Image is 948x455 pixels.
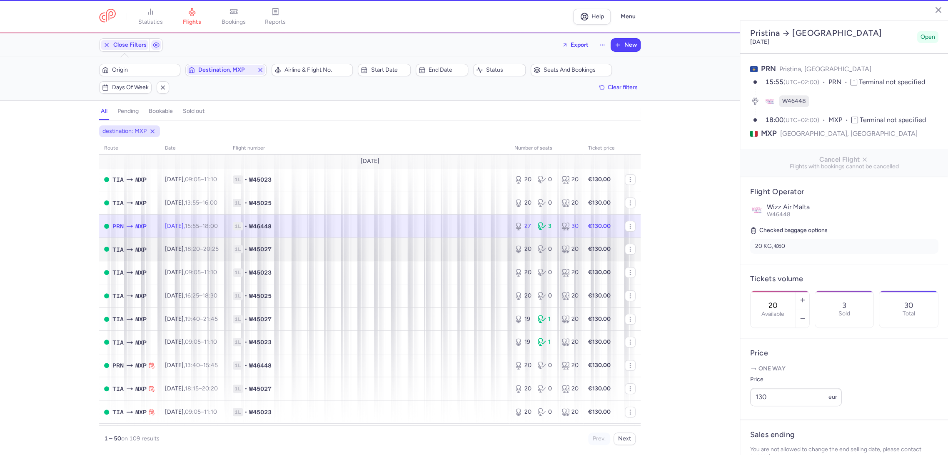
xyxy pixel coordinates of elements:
[561,268,578,277] div: 20
[750,430,795,440] h4: Sales ending
[842,301,846,310] p: 3
[99,64,180,76] button: Origin
[538,245,554,253] div: 0
[112,268,124,277] span: TIA
[135,198,147,207] span: Milano Malpensa, Milano, Italy
[591,13,604,20] span: Help
[750,274,938,284] h4: Tickets volume
[249,385,272,393] span: W45027
[779,65,871,73] span: Pristina, [GEOGRAPHIC_DATA]
[112,361,124,370] span: Pristina International, Pristina, Kosovo
[185,315,218,322] span: –
[851,117,858,123] span: T
[588,269,611,276] strong: €130.00
[249,222,272,230] span: W46448
[244,361,247,370] span: •
[185,269,217,276] span: –
[101,107,107,115] h4: all
[185,408,217,415] span: –
[202,222,218,230] time: 18:00
[185,269,201,276] time: 09:05
[249,315,272,323] span: W45027
[588,176,611,183] strong: €130.00
[135,268,147,277] span: Milano Malpensa, Milano, Italy
[473,64,526,76] button: Status
[921,33,935,41] span: Open
[165,362,218,369] span: [DATE],
[509,142,583,155] th: number of seats
[112,315,124,324] span: TIA
[185,385,199,392] time: 18:15
[99,81,152,94] button: Days of week
[121,435,160,442] span: on 109 results
[244,175,247,184] span: •
[429,67,465,73] span: End date
[538,408,554,416] div: 0
[185,315,200,322] time: 19:40
[284,67,350,73] span: Airline & Flight No.
[135,407,147,417] span: MXP
[249,245,272,253] span: W45027
[112,291,124,300] span: Rinas Mother Teresa, Tirana, Albania
[198,67,254,73] span: Destination, MXP
[371,67,407,73] span: Start date
[747,156,942,163] span: Cancel Flight
[514,222,531,230] div: 27
[165,408,217,415] span: [DATE],
[135,291,147,300] span: Milano Malpensa, Milano, Italy
[860,116,926,124] span: Terminal not specified
[183,107,205,115] h4: sold out
[135,222,147,231] span: Milano Malpensa, Milano, Italy
[104,435,121,442] strong: 1 – 50
[828,77,851,87] span: PRN
[244,245,247,253] span: •
[185,362,218,369] span: –
[185,222,199,230] time: 15:55
[112,245,124,254] span: TIA
[588,408,611,415] strong: €130.00
[249,175,272,184] span: W45023
[538,222,554,230] div: 3
[750,365,938,373] p: One way
[573,9,611,25] a: Help
[561,245,578,253] div: 20
[538,199,554,207] div: 0
[244,222,247,230] span: •
[203,245,219,252] time: 20:25
[538,315,554,323] div: 1
[561,361,578,370] div: 20
[588,432,610,445] button: Prev.
[514,315,531,323] div: 19
[514,292,531,300] div: 20
[165,245,219,252] span: [DATE],
[185,245,200,252] time: 18:20
[202,292,217,299] time: 18:30
[750,375,842,385] label: Price
[486,67,523,73] span: Status
[202,199,217,206] time: 16:00
[135,338,147,347] span: Milano Malpensa, Milano, Italy
[113,42,147,48] span: Close Filters
[165,199,217,206] span: [DATE],
[112,407,124,417] span: TIA
[859,78,925,86] span: Terminal not specified
[588,385,611,392] strong: €130.00
[561,222,578,230] div: 30
[750,388,842,406] input: ---
[135,175,147,184] span: Milano Malpensa, Milano, Italy
[165,338,217,345] span: [DATE],
[588,338,611,345] strong: €130.00
[244,408,247,416] span: •
[244,338,247,346] span: •
[185,176,201,183] time: 09:05
[588,245,611,252] strong: €130.00
[750,38,769,45] time: [DATE]
[228,142,509,155] th: Flight number
[185,199,199,206] time: 13:55
[249,361,272,370] span: W46448
[165,385,218,392] span: [DATE],
[588,362,611,369] strong: €130.00
[750,203,763,217] img: Wizz Air Malta logo
[588,199,611,206] strong: €130.00
[102,127,147,135] span: destination: MXP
